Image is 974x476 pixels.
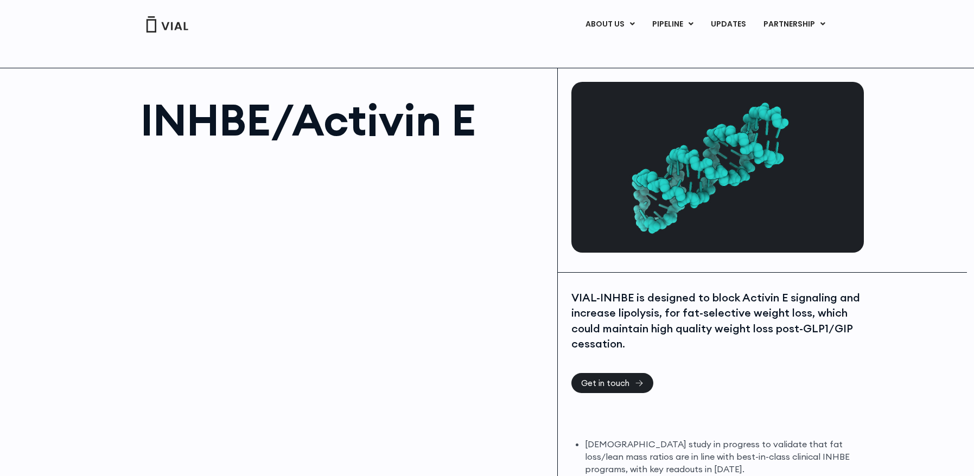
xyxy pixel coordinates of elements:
[577,15,643,34] a: ABOUT USMenu Toggle
[581,379,629,387] span: Get in touch
[585,438,861,475] li: [DEMOGRAPHIC_DATA] study in progress to validate that fat loss/lean mass ratios are in line with ...
[702,15,754,34] a: UPDATES
[755,15,834,34] a: PARTNERSHIPMenu Toggle
[145,16,189,33] img: Vial Logo
[644,15,702,34] a: PIPELINEMenu Toggle
[571,290,861,352] div: VIAL-INHBE is designed to block Activin E signaling and increase lipolysis, for fat-selective wei...
[571,373,653,393] a: Get in touch
[141,98,547,141] h1: INHBE/Activin E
